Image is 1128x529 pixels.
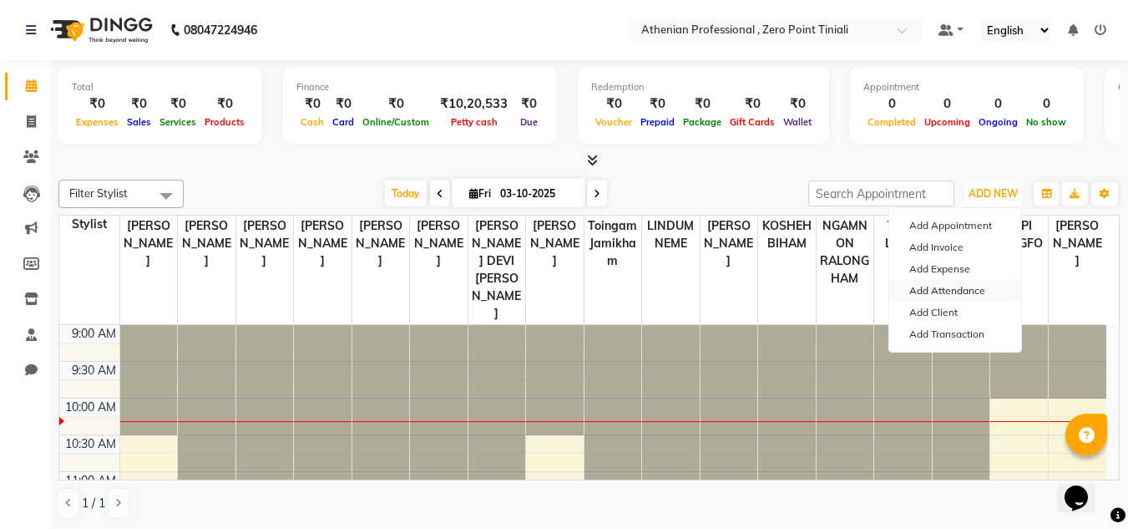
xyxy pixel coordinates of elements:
[200,94,249,114] div: ₹0
[889,258,1021,280] a: Add Expense
[863,80,1070,94] div: Appointment
[296,116,328,128] span: Cash
[433,94,514,114] div: ₹10,20,533
[889,323,1021,345] a: Add Transaction
[863,94,920,114] div: 0
[62,399,119,416] div: 10:00 AM
[889,280,1021,302] a: Add Attendance
[874,216,932,254] span: YELLI LIKHA
[591,94,636,114] div: ₹0
[920,94,974,114] div: 0
[72,94,123,114] div: ₹0
[358,94,433,114] div: ₹0
[385,181,427,206] span: Today
[155,116,200,128] span: Services
[726,94,779,114] div: ₹0
[808,181,954,206] input: Search Appointment
[68,362,119,379] div: 9:30 AM
[82,495,105,512] span: 1 / 1
[779,94,816,114] div: ₹0
[328,94,358,114] div: ₹0
[636,94,679,114] div: ₹0
[468,216,526,324] span: [PERSON_NAME] DEVI [PERSON_NAME]
[1022,116,1070,128] span: No show
[1022,94,1070,114] div: 0
[889,302,1021,323] a: Add Client
[969,187,1018,200] span: ADD NEW
[679,94,726,114] div: ₹0
[779,116,816,128] span: Wallet
[526,216,584,272] span: [PERSON_NAME]
[591,116,636,128] span: Voucher
[155,94,200,114] div: ₹0
[447,116,502,128] span: Petty cash
[43,7,157,53] img: logo
[236,216,294,272] span: [PERSON_NAME]
[642,216,700,254] span: LINDUM NEME
[120,216,178,272] span: [PERSON_NAME]
[863,116,920,128] span: Completed
[352,216,410,272] span: [PERSON_NAME]
[410,216,468,272] span: [PERSON_NAME]
[62,435,119,453] div: 10:30 AM
[974,116,1022,128] span: Ongoing
[726,116,779,128] span: Gift Cards
[328,116,358,128] span: Card
[123,94,155,114] div: ₹0
[889,237,1021,258] a: Add Invoice
[964,182,1022,206] button: ADD NEW
[701,216,758,272] span: [PERSON_NAME]
[200,116,249,128] span: Products
[72,80,249,94] div: Total
[123,116,155,128] span: Sales
[296,94,328,114] div: ₹0
[72,116,123,128] span: Expenses
[294,216,352,272] span: [PERSON_NAME]
[495,181,579,206] input: 2025-10-03
[584,216,642,272] span: Toingam Jamikham
[465,187,495,200] span: Fri
[920,116,974,128] span: Upcoming
[591,80,816,94] div: Redemption
[1058,462,1111,512] iframe: chat widget
[1049,216,1106,272] span: [PERSON_NAME]
[62,472,119,490] div: 11:00 AM
[178,216,235,272] span: [PERSON_NAME]
[69,186,128,200] span: Filter Stylist
[68,325,119,343] div: 9:00 AM
[817,216,874,289] span: NGAMNON RALONGHAM
[516,116,542,128] span: Due
[636,116,679,128] span: Prepaid
[296,80,544,94] div: Finance
[758,216,816,254] span: KOSHEH BIHAM
[59,216,119,233] div: Stylist
[889,215,1021,237] button: Add Appointment
[679,116,726,128] span: Package
[358,116,433,128] span: Online/Custom
[184,7,257,53] b: 08047224946
[974,94,1022,114] div: 0
[514,94,544,114] div: ₹0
